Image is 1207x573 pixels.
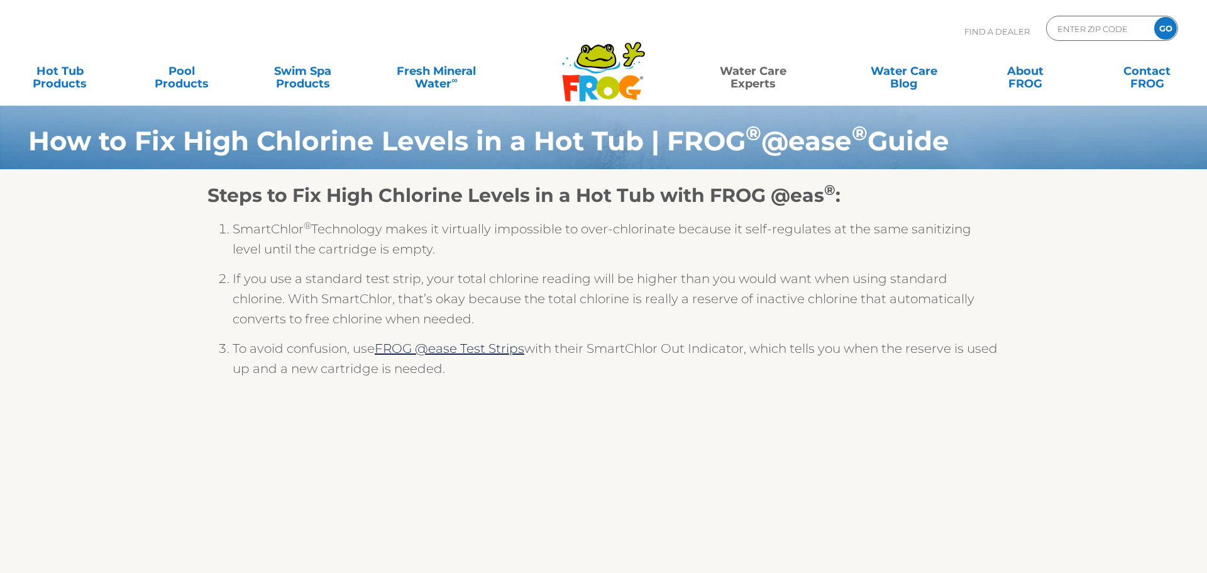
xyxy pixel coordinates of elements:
a: Fresh MineralWater∞ [377,58,495,84]
a: Swim SpaProducts [256,58,350,84]
li: If you use a standard test strip, your total chlorine reading will be higher than you would want ... [233,269,1000,338]
img: Frog Products Logo [555,25,652,102]
a: Water CareExperts [676,58,829,84]
input: GO [1154,17,1177,40]
strong: Steps to Fix High Chlorine Levels in a Hot Tub with FROG @eas : [207,184,840,207]
a: AboutFROG [978,58,1072,84]
sup: ® [852,121,868,145]
a: Hot TubProducts [13,58,107,84]
h1: How to Fix High Chlorine Levels in a Hot Tub | FROG @ease Guide [28,126,1079,156]
sup: ® [746,121,761,145]
li: To avoid confusion, use with their SmartChlor Out Indicator, which tells you when the reserve is ... [233,338,1000,388]
sup: ® [304,220,311,231]
a: ContactFROG [1100,58,1194,84]
li: SmartChlor Technology makes it virtually impossible to over-chlorinate because it self-regulates ... [233,219,1000,269]
a: PoolProducts [134,58,228,84]
a: Water CareBlog [857,58,951,84]
sup: ® [824,181,835,199]
a: FROG @ease Test Strips [375,341,524,356]
p: Find A Dealer [964,16,1030,47]
sup: ∞ [451,75,458,85]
